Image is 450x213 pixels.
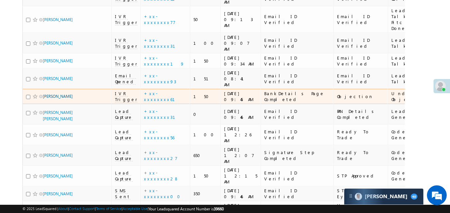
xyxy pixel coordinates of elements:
[43,76,73,81] a: [PERSON_NAME]
[337,13,385,25] div: Email ID Verified
[214,206,224,211] span: 39660
[264,37,330,49] div: Email ID Verified
[264,13,330,25] div: Email ID Verified
[43,173,73,178] a: [PERSON_NAME]
[193,152,218,158] div: 650
[391,188,428,200] div: Lead Talked
[43,58,73,63] a: [PERSON_NAME]
[264,149,330,161] div: Signature Step Completed
[144,13,176,25] a: +xx-xxxxxxxx77
[337,93,385,99] div: Objection
[69,206,95,211] a: Contact Support
[193,173,218,179] div: 150
[391,73,428,85] div: Lead Talked
[348,193,353,199] img: carter-drag
[115,55,137,67] span: IVR Trigger
[96,206,122,211] a: Terms of Service
[115,129,133,141] span: Lead Capture
[224,108,258,120] div: [DATE] 09:46 AM
[391,91,428,102] div: Under Objection
[43,110,73,121] a: [PERSON_NAME] [PERSON_NAME]
[144,149,178,161] a: +xx-xxxxxxxx27
[115,170,133,182] span: Lead Capture
[144,108,183,120] a: +xx-xxxxxxxx31
[144,170,179,181] a: +xx-xxxxxxxx28
[144,37,183,49] a: +xx-xxxxxxxx31
[115,108,133,120] span: Lead Capture
[337,37,385,49] div: Email ID Verified
[43,40,73,45] a: [PERSON_NAME]
[144,91,183,102] a: +xx-xxxxxxxx61
[115,149,133,161] span: Lead Capture
[193,191,218,197] div: 350
[337,108,385,120] div: PAN Details Completed
[264,55,330,67] div: Email ID Verified
[144,129,174,140] a: +xx-xxxxxxxx56
[149,206,224,211] span: Your Leadsquared Account Number is
[337,55,385,67] div: Email ID Verified
[264,73,330,85] div: Email ID Verified
[115,37,137,49] span: IVR Trigger
[224,55,258,67] div: [DATE] 09:34 AM
[337,129,385,141] div: Ready To Trade
[224,188,258,200] div: [DATE] 09:46 AM
[144,55,184,67] a: +xx-xxxxxxxx19
[391,55,428,67] div: Lead Talked
[115,73,136,85] span: Email Opened
[43,153,73,158] a: [PERSON_NAME]
[391,149,428,161] div: Code Generated
[337,188,385,200] div: STP Eyeball
[337,149,385,161] div: Ready To Trade
[193,111,218,117] div: 0
[391,37,428,49] div: Lead Talked
[391,129,428,141] div: Code Generated
[43,94,73,99] a: [PERSON_NAME]
[115,91,137,102] span: IVR Trigger
[224,11,258,28] div: [DATE] 09:13 AM
[337,73,385,85] div: Email ID Verified
[144,73,176,84] a: +xx-xxxxxxxx93
[58,206,68,211] a: About
[22,206,224,212] span: © 2025 LeadSquared | | | | |
[193,58,218,64] div: 150
[193,40,218,46] div: 100
[264,170,330,182] div: Email ID Verified
[391,108,428,120] div: Lead Generated
[43,17,73,22] a: [PERSON_NAME]
[115,188,130,200] span: SMS Sent
[264,91,330,102] div: BankDetails Page Completed
[224,34,258,52] div: [DATE] 09:07 AM
[224,146,258,164] div: [DATE] 12:07 AM
[224,126,258,144] div: [DATE] 12:26 AM
[411,194,417,200] span: 40
[224,91,258,102] div: [DATE] 09:45 AM
[115,13,137,25] span: IVR Trigger
[193,93,218,99] div: 150
[123,206,148,211] a: Acceptable Use
[193,76,218,82] div: 151
[344,188,424,205] div: carter-dragCarter[PERSON_NAME]40
[224,70,258,88] div: [DATE] 08:41 AM
[43,191,73,196] a: [PERSON_NAME]
[193,16,218,22] div: 50
[224,167,258,185] div: [DATE] 12:15 AM
[337,173,385,179] div: STP Approved
[391,170,428,182] div: Code Generated
[264,129,330,141] div: Email ID Verified
[264,108,330,120] div: Email ID Verified
[391,8,428,31] div: Lead Talked - Pitch Not Done
[43,132,73,137] a: [PERSON_NAME]
[264,188,330,200] div: Email ID Verified
[144,188,184,199] a: +xx-xxxxxxxx00
[193,132,218,138] div: 100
